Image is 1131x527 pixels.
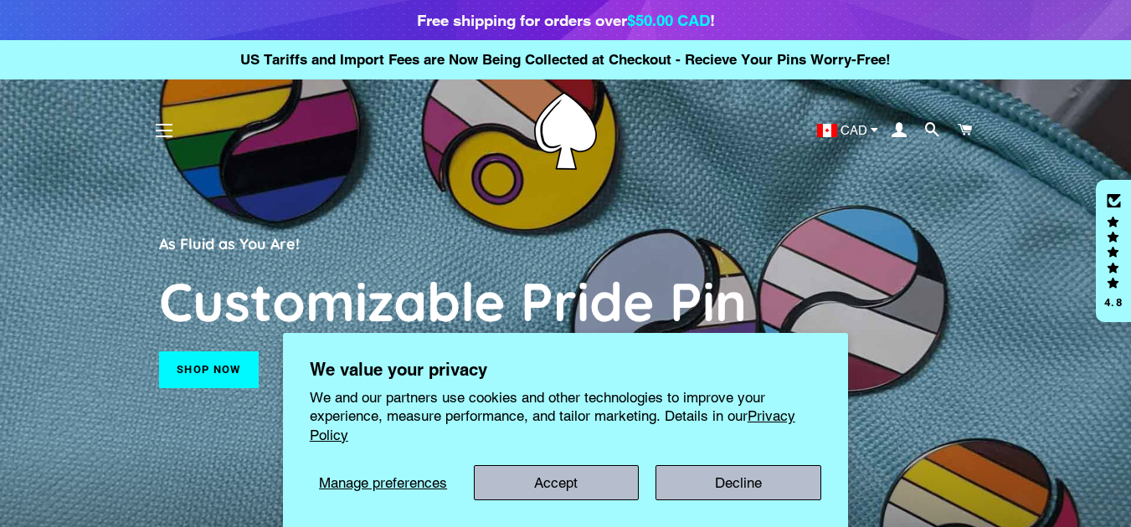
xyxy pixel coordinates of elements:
h2: Customizable Pride Pin [159,268,972,335]
button: Decline [655,465,821,500]
div: 4.8 [1103,297,1123,308]
button: Manage preferences [310,465,457,500]
p: As Fluid as You Are! [159,232,972,255]
a: Privacy Policy [310,407,795,443]
span: CAD [841,124,867,136]
span: $50.00 CAD [627,11,710,29]
span: Manage preferences [319,474,447,491]
div: Free shipping for orders over ! [417,8,715,32]
a: Shop now [159,351,258,388]
img: Pin-Ace [534,92,597,170]
h2: We value your privacy [310,360,822,380]
div: Click to open Judge.me floating reviews tab [1096,180,1131,322]
button: Accept [474,465,640,500]
p: We and our partners use cookies and other technologies to improve your experience, measure perfor... [310,388,822,443]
